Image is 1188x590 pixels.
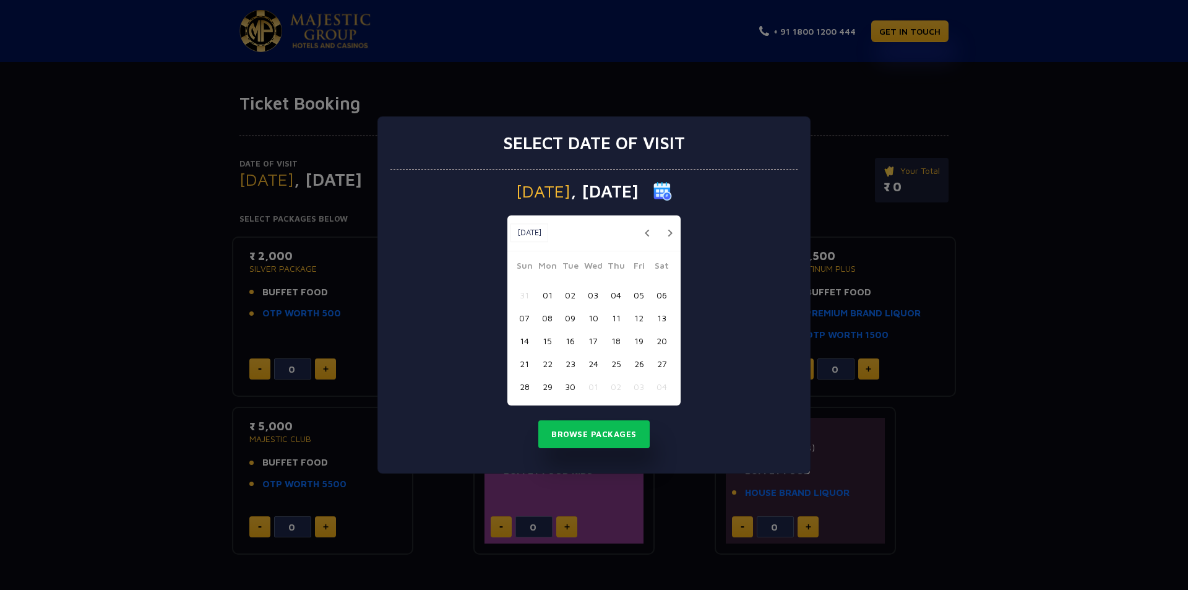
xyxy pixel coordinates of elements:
span: , [DATE] [570,183,639,200]
button: 24 [582,352,605,375]
button: 16 [559,329,582,352]
button: 18 [605,329,627,352]
button: 21 [513,352,536,375]
button: 13 [650,306,673,329]
button: 11 [605,306,627,329]
span: Sat [650,259,673,276]
span: Sun [513,259,536,276]
span: Mon [536,259,559,276]
button: 28 [513,375,536,398]
span: Thu [605,259,627,276]
h3: Select date of visit [503,132,685,154]
button: 12 [627,306,650,329]
button: 31 [513,284,536,306]
button: 03 [627,375,650,398]
button: [DATE] [510,223,548,242]
button: 30 [559,375,582,398]
img: calender icon [653,182,672,201]
button: 14 [513,329,536,352]
button: 26 [627,352,650,375]
button: 02 [559,284,582,306]
button: 10 [582,306,605,329]
button: 01 [536,284,559,306]
button: 17 [582,329,605,352]
button: 23 [559,352,582,375]
button: 04 [605,284,627,306]
span: Fri [627,259,650,276]
button: 06 [650,284,673,306]
button: 15 [536,329,559,352]
button: 22 [536,352,559,375]
button: 08 [536,306,559,329]
button: 19 [627,329,650,352]
button: 27 [650,352,673,375]
button: 01 [582,375,605,398]
button: 09 [559,306,582,329]
span: [DATE] [516,183,570,200]
button: 05 [627,284,650,306]
span: Wed [582,259,605,276]
button: 03 [582,284,605,306]
button: 29 [536,375,559,398]
button: 07 [513,306,536,329]
span: Tue [559,259,582,276]
button: 02 [605,375,627,398]
button: 04 [650,375,673,398]
button: 20 [650,329,673,352]
button: 25 [605,352,627,375]
button: Browse Packages [538,420,650,449]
